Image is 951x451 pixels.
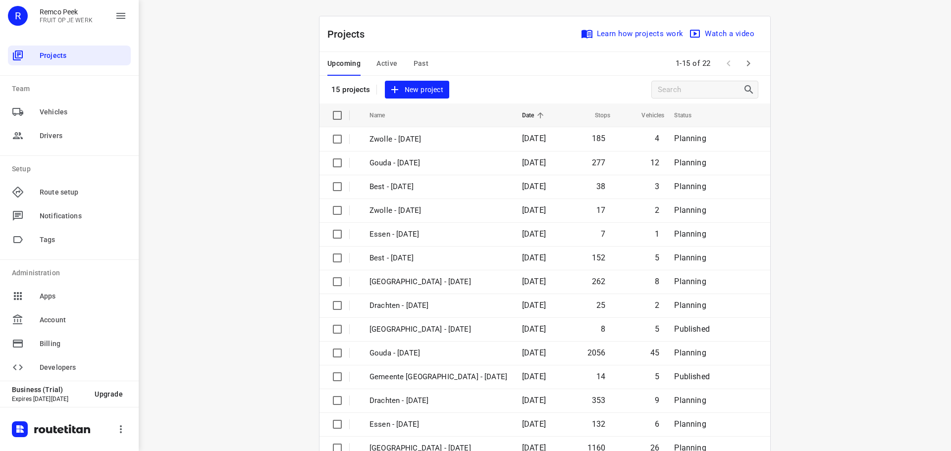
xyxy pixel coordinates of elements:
span: Developers [40,362,127,373]
button: New project [385,81,449,99]
p: FRUIT OP JE WERK [40,17,93,24]
p: Setup [12,164,131,174]
p: Drachten - Thursday [370,300,507,311]
span: 2 [655,301,659,310]
span: New project [391,84,443,96]
p: Zwolle - Friday [370,134,507,145]
span: Route setup [40,187,127,198]
div: Route setup [8,182,131,202]
div: R [8,6,28,26]
p: Administration [12,268,131,278]
span: 262 [592,277,606,286]
p: Best - Friday [370,181,507,193]
p: 15 projects [331,85,370,94]
span: Stops [582,109,611,121]
span: [DATE] [522,301,546,310]
span: 8 [655,277,659,286]
span: 1 [655,229,659,239]
span: Planning [674,419,706,429]
p: Gouda - Wednesday [370,348,507,359]
span: [DATE] [522,372,546,381]
p: Projects [327,27,373,42]
div: Drivers [8,126,131,146]
span: Upgrade [95,390,123,398]
span: Published [674,324,710,334]
span: Drivers [40,131,127,141]
p: Remco Peek [40,8,93,16]
span: [DATE] [522,182,546,191]
div: Tags [8,230,131,250]
span: 38 [596,182,605,191]
span: 2 [655,205,659,215]
span: Apps [40,291,127,301]
span: Planning [674,158,706,167]
span: Planning [674,253,706,262]
button: Upgrade [87,385,131,403]
span: Date [522,109,547,121]
span: 5 [655,324,659,334]
span: 14 [596,372,605,381]
span: 185 [592,134,606,143]
p: Gouda - Friday [370,157,507,169]
p: Gemeente Rotterdam - Wednesday [370,371,507,383]
span: Vehicles [629,109,664,121]
span: [DATE] [522,158,546,167]
p: Zwolle - Thursday [370,276,507,288]
p: Zwolle - Friday [370,205,507,216]
div: Apps [8,286,131,306]
span: Past [414,57,429,70]
div: Vehicles [8,102,131,122]
span: 7 [601,229,605,239]
span: Account [40,315,127,325]
p: Team [12,84,131,94]
span: Planning [674,182,706,191]
span: 12 [650,158,659,167]
div: Projects [8,46,131,65]
p: Drachten - Wednesday [370,395,507,406]
span: 45 [650,348,659,357]
span: [DATE] [522,277,546,286]
span: Projects [40,50,127,61]
span: 5 [655,372,659,381]
span: [DATE] [522,419,546,429]
span: 6 [655,419,659,429]
p: Business (Trial) [12,386,87,394]
span: 5 [655,253,659,262]
span: 4 [655,134,659,143]
span: Tags [40,235,127,245]
span: Upcoming [327,57,361,70]
div: Notifications [8,206,131,226]
span: 1-15 of 22 [672,53,715,74]
span: Planning [674,396,706,405]
span: 25 [596,301,605,310]
p: Best - Thursday [370,252,507,264]
span: Planning [674,277,706,286]
p: Essen - Wednesday [370,419,507,430]
span: 353 [592,396,606,405]
span: Planning [674,229,706,239]
span: Previous Page [719,53,739,73]
span: Notifications [40,211,127,221]
span: [DATE] [522,348,546,357]
span: 3 [655,182,659,191]
p: Essen - Friday [370,229,507,240]
p: Gemeente Rotterdam - Thursday [370,324,507,335]
span: 9 [655,396,659,405]
span: Planning [674,134,706,143]
span: [DATE] [522,134,546,143]
span: 152 [592,253,606,262]
input: Search projects [658,82,743,98]
span: Planning [674,301,706,310]
span: [DATE] [522,229,546,239]
span: Active [376,57,397,70]
div: Search [743,84,758,96]
span: Status [674,109,704,121]
span: [DATE] [522,396,546,405]
div: Developers [8,357,131,377]
span: Name [370,109,398,121]
span: Billing [40,339,127,349]
span: Planning [674,205,706,215]
span: [DATE] [522,253,546,262]
div: Account [8,310,131,330]
span: 8 [601,324,605,334]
